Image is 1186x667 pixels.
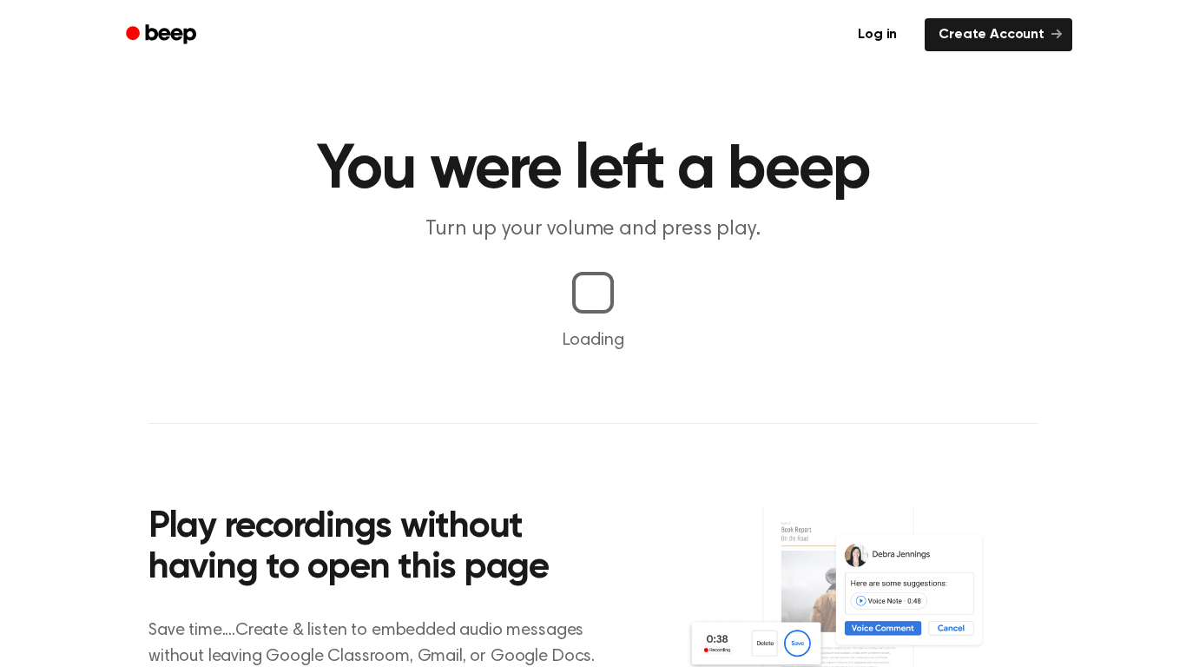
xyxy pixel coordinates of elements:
p: Loading [21,327,1165,353]
h2: Play recordings without having to open this page [148,507,616,590]
a: Beep [114,18,212,52]
a: Create Account [925,18,1072,51]
a: Log in [840,15,914,55]
p: Turn up your volume and press play. [260,215,926,244]
h1: You were left a beep [148,139,1038,201]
